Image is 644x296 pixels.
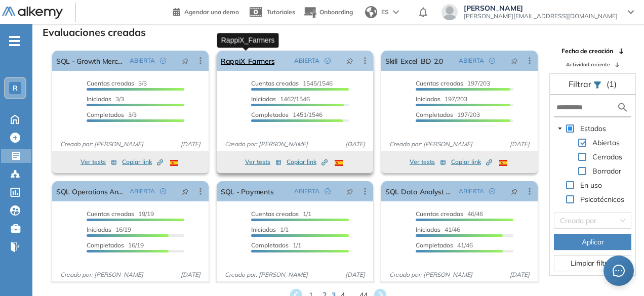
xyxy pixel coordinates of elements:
button: pushpin [339,183,361,199]
span: Copiar link [451,157,492,166]
span: Borrador [592,166,621,176]
span: 1/1 [251,210,311,218]
span: Abiertas [592,138,620,147]
span: Creado por: [PERSON_NAME] [385,270,476,279]
span: Completados [416,241,453,249]
span: Iniciadas [251,226,276,233]
span: pushpin [182,187,189,195]
span: check-circle [325,58,331,64]
img: ESP [499,160,507,166]
span: [DATE] [341,140,369,149]
span: Psicotécnicos [580,195,624,204]
img: world [365,6,377,18]
span: Completados [87,241,124,249]
span: [DATE] [177,270,205,279]
span: Fecha de creación [561,47,613,56]
span: [DATE] [506,140,534,149]
span: Limpiar filtros [571,258,615,269]
span: pushpin [346,187,353,195]
span: Completados [416,111,453,118]
a: Skill_Excel_BD_2.0 [385,51,443,71]
span: 41/46 [416,226,460,233]
span: Borrador [590,165,623,177]
span: En uso [578,179,604,191]
span: 1545/1546 [251,79,333,87]
span: [DATE] [177,140,205,149]
img: ESP [170,160,178,166]
span: Cuentas creadas [416,79,463,87]
span: [DATE] [506,270,534,279]
span: check-circle [325,188,331,194]
button: Ver tests [410,156,446,168]
button: pushpin [503,183,526,199]
button: Copiar link [451,156,492,168]
button: Aplicar [554,234,631,250]
span: Completados [251,111,289,118]
span: 197/203 [416,79,490,87]
span: [DATE] [341,270,369,279]
span: Copiar link [122,157,163,166]
span: Completados [251,241,289,249]
span: Actividad reciente [566,61,610,68]
span: Iniciadas [251,95,276,103]
a: RappiX_Farmers [221,51,274,71]
span: ES [381,8,389,17]
span: 1462/1546 [251,95,310,103]
span: 1/1 [251,226,289,233]
span: 19/19 [87,210,154,218]
span: [PERSON_NAME] [464,4,618,12]
a: SQL Operations Analyst [56,181,126,201]
span: Agendar una demo [184,8,239,16]
span: 197/203 [416,111,480,118]
span: Cuentas creadas [87,210,134,218]
span: (1) [607,78,617,90]
span: Creado por: [PERSON_NAME] [56,140,147,149]
span: ABIERTA [459,56,484,65]
span: Completados [87,111,124,118]
span: [PERSON_NAME][EMAIL_ADDRESS][DOMAIN_NAME] [464,12,618,20]
span: Aplicar [582,236,604,247]
span: Iniciadas [87,95,111,103]
span: ABIERTA [130,187,155,196]
button: pushpin [174,183,196,199]
button: Ver tests [245,156,281,168]
button: Ver tests [80,156,117,168]
img: arrow [393,10,399,14]
span: Copiar link [287,157,328,166]
span: check-circle [160,58,166,64]
span: Creado por: [PERSON_NAME] [56,270,147,279]
span: 1/1 [251,241,301,249]
span: Estados [578,122,608,135]
button: Onboarding [303,2,353,23]
button: pushpin [174,53,196,69]
span: Psicotécnicos [578,193,626,205]
span: Creado por: [PERSON_NAME] [385,140,476,149]
span: message [613,265,625,277]
span: check-circle [489,188,495,194]
span: pushpin [511,187,518,195]
span: Tutoriales [267,8,295,16]
span: R [13,84,18,92]
span: 1451/1546 [251,111,323,118]
span: Creado por: [PERSON_NAME] [221,140,312,149]
span: Cuentas creadas [251,79,299,87]
span: Iniciadas [416,226,440,233]
span: ABIERTA [294,187,319,196]
img: ESP [335,160,343,166]
span: Cuentas creadas [416,210,463,218]
span: 3/3 [87,111,137,118]
span: pushpin [511,57,518,65]
span: check-circle [489,58,495,64]
button: pushpin [339,53,361,69]
i: - [9,40,20,42]
img: search icon [617,101,629,114]
button: Limpiar filtros [554,255,631,271]
button: Copiar link [122,156,163,168]
span: 197/203 [416,95,467,103]
a: SQL - Payments [221,181,273,201]
div: RappiX_Farmers [217,33,279,48]
span: ABIERTA [459,187,484,196]
span: 41/46 [416,241,473,249]
span: Cuentas creadas [251,210,299,218]
span: Cerradas [592,152,622,161]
